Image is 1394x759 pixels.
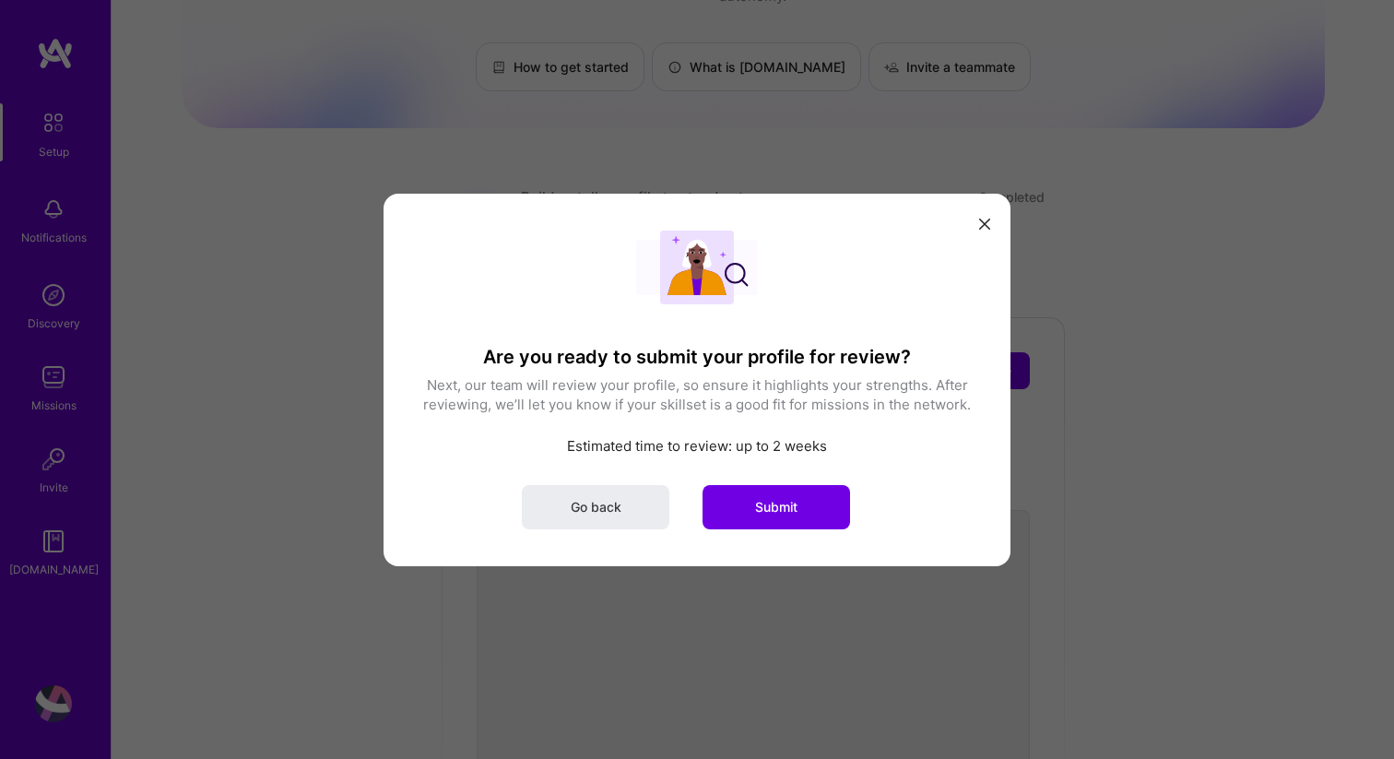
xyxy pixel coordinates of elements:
p: Next, our team will review your profile, so ensure it highlights your strengths. After reviewing,... [420,374,974,413]
i: icon Close [979,219,990,230]
h3: Are you ready to submit your profile for review? [420,345,974,367]
button: Go back [522,484,669,528]
button: Submit [703,484,850,528]
img: User [636,230,758,303]
div: modal [384,193,1010,565]
span: Submit [755,497,797,516]
p: Estimated time to review: up to 2 weeks [420,435,974,455]
span: Go back [571,497,621,516]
